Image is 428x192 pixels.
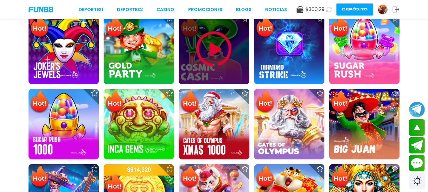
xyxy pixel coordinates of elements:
button: Depósito [336,3,373,15]
a: NOTICIAS [265,6,287,13]
img: Hot [255,90,275,114]
img: Avatar [378,5,387,14]
p: $ 614,320 [104,164,174,176]
img: Gates of Olympus [254,89,324,159]
img: Hot [29,165,50,189]
button: Join telegram channel [409,101,425,118]
img: Play Game [195,30,233,68]
a: CASINO [157,6,174,13]
img: Hot [179,90,200,114]
img: Sugar Rush [329,14,399,84]
img: Joker's Jewels [29,14,99,84]
button: Join telegram [409,137,425,154]
img: Company Logo [29,7,53,12]
span: $ 300.29 [305,6,324,13]
button: Contact customer service [409,155,425,171]
img: Gold Party [104,14,174,84]
a: Promociones [188,6,222,13]
img: Hot [179,165,200,189]
a: BLOGS [236,6,252,13]
img: Hot [29,90,50,114]
a: Deportes1 [79,6,103,13]
img: Hot [104,15,125,39]
img: Hot [330,90,350,114]
button: scroll up [409,119,425,136]
img: Hot [330,15,350,39]
a: Avatar [378,4,393,15]
img: Inca Gems [104,89,174,159]
div: Switch theme [409,173,425,189]
img: Diamond Strike [254,14,324,84]
img: Hot [255,165,275,189]
img: Hot [104,90,125,114]
img: Hot [29,15,50,39]
img: Big Juan [329,89,399,159]
img: Hot [330,165,350,189]
a: Deportes2 [117,6,143,13]
img: Hot [255,15,275,39]
img: Gates of Olympus Xmas 1000 [179,89,249,159]
img: Sugar Rush 1000 [29,89,99,159]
